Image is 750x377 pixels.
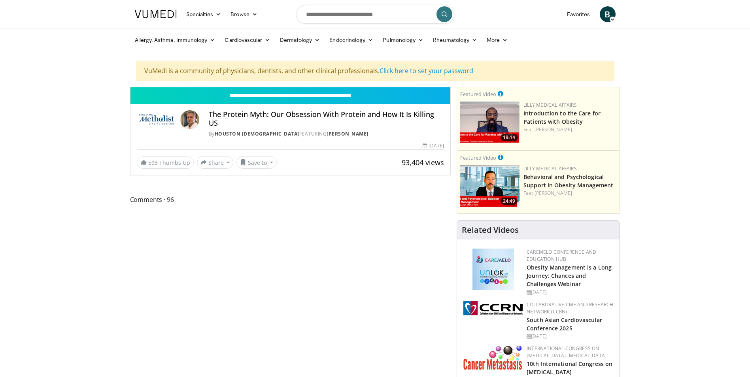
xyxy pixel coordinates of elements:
img: Houston Methodist [137,110,177,129]
a: Houston [DEMOGRAPHIC_DATA] [215,130,299,137]
div: Feat. [523,190,616,197]
a: 19:14 [460,102,520,143]
a: CaReMeLO Conference and Education Hub [527,249,596,262]
a: Allergy, Asthma, Immunology [130,32,220,48]
a: Rheumatology [428,32,482,48]
a: Behavioral and Psychological Support in Obesity Management [523,173,613,189]
div: By FEATURING [209,130,444,138]
a: 593 Thumbs Up [137,156,194,169]
div: [DATE] [527,333,613,340]
img: acc2e291-ced4-4dd5-b17b-d06994da28f3.png.150x105_q85_crop-smart_upscale.png [460,102,520,143]
input: Search topics, interventions [296,5,454,24]
a: [PERSON_NAME] [535,190,572,196]
button: Share [197,156,234,169]
small: Featured Video [460,90,496,98]
a: Obesity Management is a Long Journey: Chances and Challenges Webinar [527,264,612,288]
a: Click here to set your password [380,66,473,75]
img: ba3304f6-7838-4e41-9c0f-2e31ebde6754.png.150x105_q85_crop-smart_upscale.png [460,165,520,207]
div: Feat. [523,126,616,133]
img: 45df64a9-a6de-482c-8a90-ada250f7980c.png.150x105_q85_autocrop_double_scale_upscale_version-0.2.jpg [472,249,514,290]
img: 6ff8bc22-9509-4454-a4f8-ac79dd3b8976.png.150x105_q85_autocrop_double_scale_upscale_version-0.2.png [463,345,523,370]
a: 24:49 [460,165,520,207]
button: Save to [236,156,277,169]
a: South Asian Cardiovascular Conference 2025 [527,316,602,332]
a: International Congress on [MEDICAL_DATA] [MEDICAL_DATA] [527,345,606,359]
a: Specialties [181,6,226,22]
a: B [600,6,616,22]
a: Pulmonology [378,32,428,48]
a: Dermatology [275,32,325,48]
a: Cardiovascular [220,32,275,48]
h4: The Protein Myth: Our Obsession With Protein and How It Is Killing US [209,110,444,127]
a: Endocrinology [325,32,378,48]
a: More [482,32,512,48]
a: Lilly Medical Affairs [523,165,577,172]
div: [DATE] [423,142,444,149]
a: [PERSON_NAME] [327,130,368,137]
a: Introduction to the Care for Patients with Obesity [523,109,601,125]
h4: Related Videos [462,225,519,235]
small: Featured Video [460,154,496,161]
span: 93,404 views [402,158,444,167]
a: [PERSON_NAME] [535,126,572,133]
div: VuMedi is a community of physicians, dentists, and other clinical professionals. [136,61,614,81]
div: [DATE] [527,289,613,296]
span: 24:49 [501,198,518,205]
a: Favorites [562,6,595,22]
a: Collaborative CME and Research Network (CCRN) [527,301,613,315]
img: Avatar [180,110,199,129]
img: VuMedi Logo [135,10,177,18]
img: a04ee3ba-8487-4636-b0fb-5e8d268f3737.png.150x105_q85_autocrop_double_scale_upscale_version-0.2.png [463,301,523,315]
span: Comments 96 [130,194,451,205]
a: Lilly Medical Affairs [523,102,577,108]
span: 19:14 [501,134,518,141]
span: 593 [148,159,158,166]
a: Browse [226,6,262,22]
